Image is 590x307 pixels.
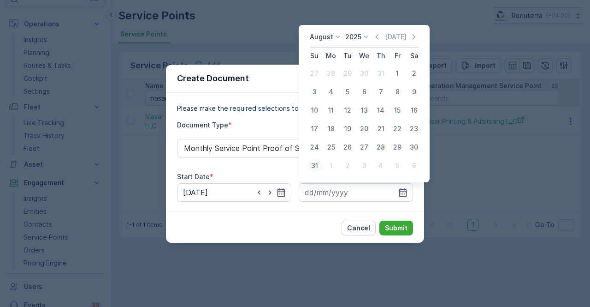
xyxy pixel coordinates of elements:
[357,158,372,173] div: 3
[340,66,355,81] div: 29
[390,84,405,99] div: 8
[310,32,333,42] p: August
[340,140,355,155] div: 26
[342,221,376,235] button: Cancel
[407,121,421,136] div: 23
[357,121,372,136] div: 20
[373,140,388,155] div: 28
[299,183,413,202] input: dd/mm/yyyy
[177,104,413,113] p: Please make the required selections to create your document.
[324,121,338,136] div: 18
[407,66,421,81] div: 2
[307,140,322,155] div: 24
[324,158,338,173] div: 1
[357,84,372,99] div: 6
[373,103,388,118] div: 14
[357,140,372,155] div: 27
[324,103,338,118] div: 11
[372,48,389,64] th: Thursday
[385,32,407,42] p: [DATE]
[323,48,339,64] th: Monday
[307,84,322,99] div: 3
[340,158,355,173] div: 2
[306,48,323,64] th: Sunday
[407,103,421,118] div: 16
[407,140,421,155] div: 30
[390,140,405,155] div: 29
[390,158,405,173] div: 5
[385,223,407,233] p: Submit
[307,66,322,81] div: 27
[307,103,322,118] div: 10
[390,103,405,118] div: 15
[373,84,388,99] div: 7
[177,121,228,129] label: Document Type
[347,223,370,233] p: Cancel
[357,66,372,81] div: 30
[373,121,388,136] div: 21
[177,183,291,202] input: dd/mm/yyyy
[324,140,338,155] div: 25
[340,103,355,118] div: 12
[373,158,388,173] div: 4
[373,66,388,81] div: 31
[406,48,422,64] th: Saturday
[177,72,249,85] p: Create Document
[340,84,355,99] div: 5
[357,103,372,118] div: 13
[407,158,421,173] div: 6
[307,158,322,173] div: 31
[324,66,338,81] div: 28
[390,66,405,81] div: 1
[379,221,413,235] button: Submit
[324,84,338,99] div: 4
[356,48,372,64] th: Wednesday
[177,173,210,181] label: Start Date
[307,121,322,136] div: 17
[339,48,356,64] th: Tuesday
[389,48,406,64] th: Friday
[390,121,405,136] div: 22
[345,32,361,42] p: 2025
[340,121,355,136] div: 19
[407,84,421,99] div: 9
